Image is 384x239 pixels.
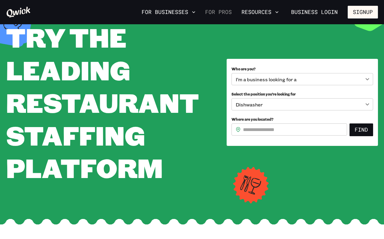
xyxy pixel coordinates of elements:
button: Find [350,123,373,136]
span: Who are you? [231,66,256,71]
button: For Businesses [139,7,198,17]
a: Business Login [286,6,343,19]
a: For Pros [203,7,234,17]
span: Where are you located? [231,117,274,122]
div: Dishwasher [231,98,373,110]
button: Signup [348,6,378,19]
span: Select the position you’re looking for [231,92,296,96]
span: TRY THE LEADING RESTAURANT STAFFING PLATFORM [6,20,199,185]
div: I’m a business looking for a [231,73,373,85]
button: Resources [239,7,281,17]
